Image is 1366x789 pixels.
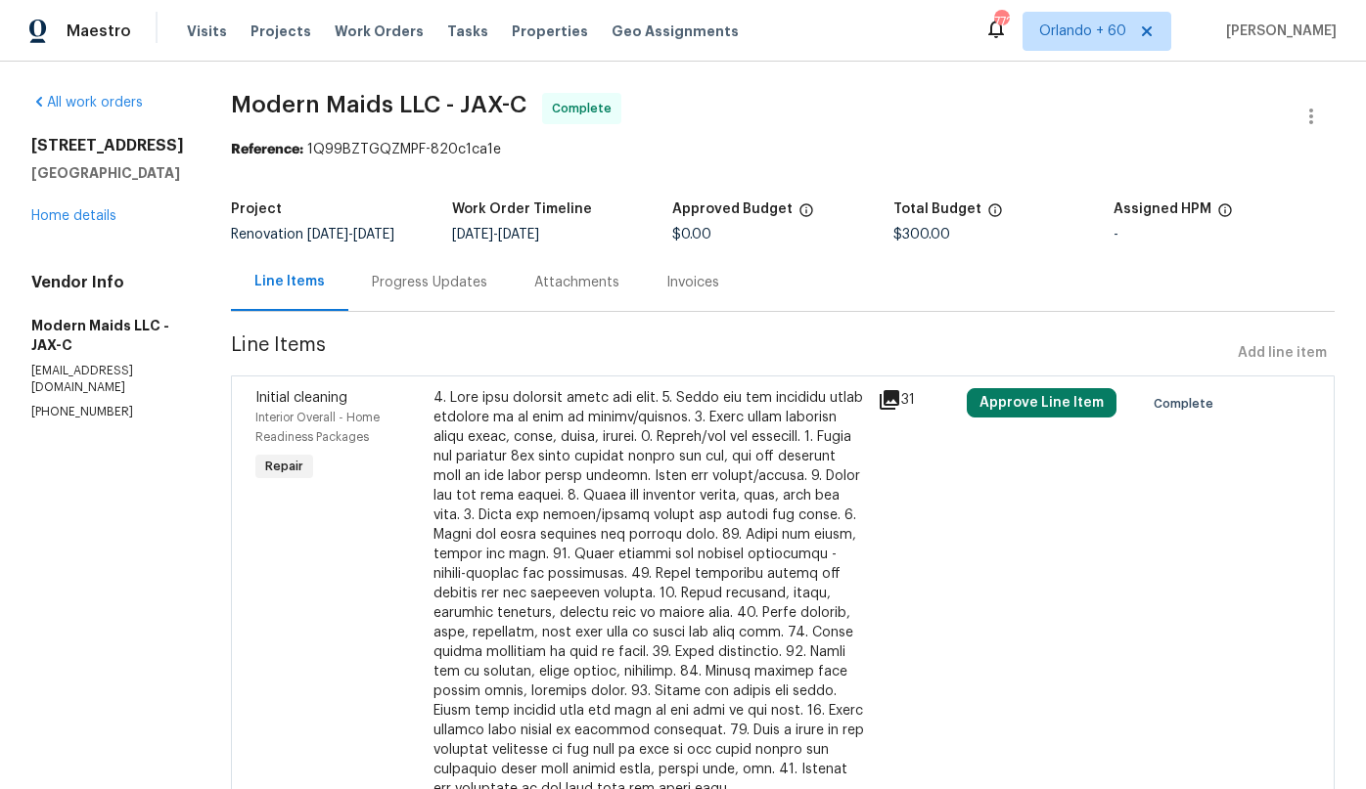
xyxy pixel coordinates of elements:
[1154,394,1221,414] span: Complete
[1039,22,1126,41] span: Orlando + 60
[231,228,394,241] span: Renovation
[452,228,493,241] span: [DATE]
[307,228,394,241] span: -
[1114,202,1211,216] h5: Assigned HPM
[666,273,719,292] div: Invoices
[1114,228,1335,241] div: -
[254,272,325,291] div: Line Items
[534,273,619,292] div: Attachments
[672,228,711,241] span: $0.00
[452,202,592,216] h5: Work Order Timeline
[498,228,539,241] span: [DATE]
[353,228,394,241] span: [DATE]
[231,202,282,216] h5: Project
[231,335,1230,372] span: Line Items
[31,96,143,110] a: All work orders
[31,404,184,420] p: [PHONE_NUMBER]
[231,93,526,116] span: Modern Maids LLC - JAX-C
[512,22,588,41] span: Properties
[798,202,814,228] span: The total cost of line items that have been approved by both Opendoor and the Trade Partner. This...
[187,22,227,41] span: Visits
[612,22,739,41] span: Geo Assignments
[878,388,955,412] div: 31
[31,163,184,183] h5: [GEOGRAPHIC_DATA]
[31,363,184,396] p: [EMAIL_ADDRESS][DOMAIN_NAME]
[31,136,184,155] h2: [STREET_ADDRESS]
[447,24,488,38] span: Tasks
[1217,202,1233,228] span: The hpm assigned to this work order.
[987,202,1003,228] span: The total cost of line items that have been proposed by Opendoor. This sum includes line items th...
[994,12,1008,31] div: 772
[335,22,424,41] span: Work Orders
[255,412,380,443] span: Interior Overall - Home Readiness Packages
[372,273,487,292] div: Progress Updates
[67,22,131,41] span: Maestro
[1218,22,1337,41] span: [PERSON_NAME]
[231,140,1335,159] div: 1Q99BZTGQZMPF-820c1ca1e
[231,143,303,156] b: Reference:
[967,388,1116,417] button: Approve Line Item
[250,22,311,41] span: Projects
[452,228,539,241] span: -
[893,228,950,241] span: $300.00
[257,457,311,476] span: Repair
[307,228,348,241] span: [DATE]
[31,273,184,292] h4: Vendor Info
[893,202,981,216] h5: Total Budget
[255,391,347,405] span: Initial cleaning
[31,316,184,355] h5: Modern Maids LLC - JAX-C
[552,99,619,118] span: Complete
[31,209,116,223] a: Home details
[672,202,793,216] h5: Approved Budget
